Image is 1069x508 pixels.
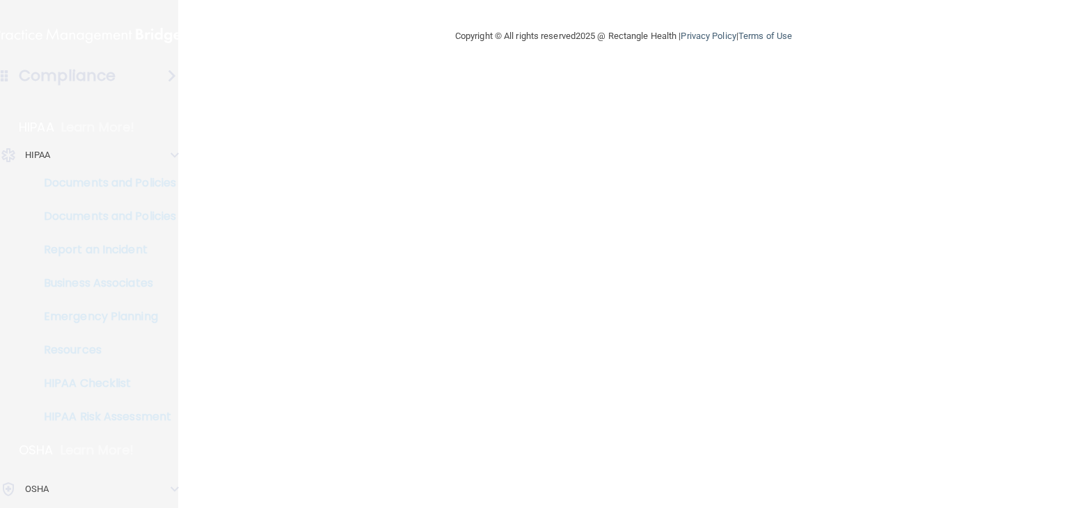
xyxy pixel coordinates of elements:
p: OSHA [25,481,49,498]
p: Documents and Policies [9,176,199,190]
p: Learn More! [61,119,135,136]
p: Business Associates [9,276,199,290]
h4: Compliance [19,66,116,86]
p: OSHA [19,442,54,459]
p: Report an Incident [9,243,199,257]
div: Copyright © All rights reserved 2025 @ Rectangle Health | | [370,14,878,58]
p: HIPAA Risk Assessment [9,410,199,424]
a: Privacy Policy [681,31,736,41]
p: Emergency Planning [9,310,199,324]
p: Learn More! [61,442,134,459]
a: Terms of Use [738,31,792,41]
p: HIPAA [25,147,51,164]
p: Resources [9,343,199,357]
p: Documents and Policies [9,209,199,223]
p: HIPAA Checklist [9,376,199,390]
p: HIPAA [19,119,54,136]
